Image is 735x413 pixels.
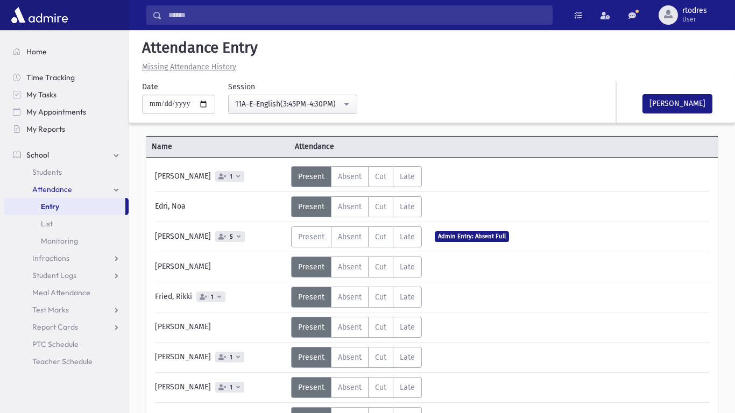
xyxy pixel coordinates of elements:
span: Absent [338,262,362,272]
span: My Reports [26,124,65,134]
div: AttTypes [291,166,422,187]
div: Fried, Rikki [150,287,291,308]
span: 1 [228,384,235,391]
a: Report Cards [4,318,129,336]
a: Test Marks [4,301,129,318]
div: [PERSON_NAME] [150,257,291,277]
span: My Tasks [26,90,56,99]
a: Student Logs [4,267,129,284]
h5: Attendance Entry [138,39,726,57]
span: Students [32,167,62,177]
span: Cut [375,172,386,181]
span: Present [298,202,324,211]
div: AttTypes [291,377,422,398]
span: Absent [338,323,362,332]
a: Attendance [4,181,129,198]
span: School [26,150,49,160]
label: Session [228,81,255,92]
span: 1 [228,173,235,180]
span: Meal Attendance [32,288,90,297]
span: Cut [375,262,386,272]
div: [PERSON_NAME] [150,377,291,398]
div: Edri, Noa [150,196,291,217]
img: AdmirePro [9,4,70,26]
div: AttTypes [291,257,422,277]
button: 11A-E-English(3:45PM-4:30PM) [228,95,357,114]
span: Attendance [32,184,72,194]
span: Test Marks [32,305,69,315]
a: PTC Schedule [4,336,129,353]
span: PTC Schedule [32,339,79,349]
span: User [682,15,707,24]
span: Late [400,323,415,332]
span: Student Logs [32,270,76,280]
div: [PERSON_NAME] [150,226,291,247]
a: Students [4,163,129,181]
div: AttTypes [291,287,422,308]
a: List [4,215,129,232]
div: [PERSON_NAME] [150,317,291,338]
span: Late [400,262,415,272]
a: Monitoring [4,232,129,250]
span: Admin Entry: Absent Full [435,231,509,241]
span: Report Cards [32,322,78,332]
span: Name [146,141,289,152]
div: AttTypes [291,317,422,338]
div: 11A-E-English(3:45PM-4:30PM) [235,98,342,110]
a: Time Tracking [4,69,129,86]
button: [PERSON_NAME] [642,94,712,113]
span: Present [298,172,324,181]
span: Present [298,293,324,302]
span: Absent [338,172,362,181]
span: Time Tracking [26,73,75,82]
span: Cut [375,353,386,362]
a: Home [4,43,129,60]
span: Present [298,353,324,362]
span: 1 [228,354,235,361]
span: Present [298,323,324,332]
span: Cut [375,293,386,302]
span: Absent [338,293,362,302]
a: Teacher Schedule [4,353,129,370]
span: Absent [338,232,362,241]
span: My Appointments [26,107,86,117]
span: Late [400,232,415,241]
a: Meal Attendance [4,284,129,301]
span: Attendance [289,141,433,152]
span: 1 [209,294,216,301]
div: [PERSON_NAME] [150,347,291,368]
span: Entry [41,202,59,211]
span: Present [298,232,324,241]
span: Absent [338,383,362,392]
a: Missing Attendance History [138,62,236,72]
span: rtodres [682,6,707,15]
span: Infractions [32,253,69,263]
span: Monitoring [41,236,78,246]
span: Cut [375,232,386,241]
span: Home [26,47,47,56]
span: Cut [375,202,386,211]
u: Missing Attendance History [142,62,236,72]
span: 5 [228,233,235,240]
span: List [41,219,53,229]
div: AttTypes [291,226,422,247]
a: Infractions [4,250,129,267]
div: [PERSON_NAME] [150,166,291,187]
a: My Reports [4,120,129,138]
span: Late [400,202,415,211]
div: AttTypes [291,347,422,368]
a: My Appointments [4,103,129,120]
label: Date [142,81,158,92]
span: Teacher Schedule [32,357,93,366]
span: Cut [375,323,386,332]
a: My Tasks [4,86,129,103]
span: Present [298,383,324,392]
span: Absent [338,353,362,362]
span: Late [400,172,415,181]
span: Present [298,262,324,272]
input: Search [162,5,552,25]
span: Late [400,353,415,362]
span: Late [400,293,415,302]
a: School [4,146,129,163]
div: AttTypes [291,196,422,217]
